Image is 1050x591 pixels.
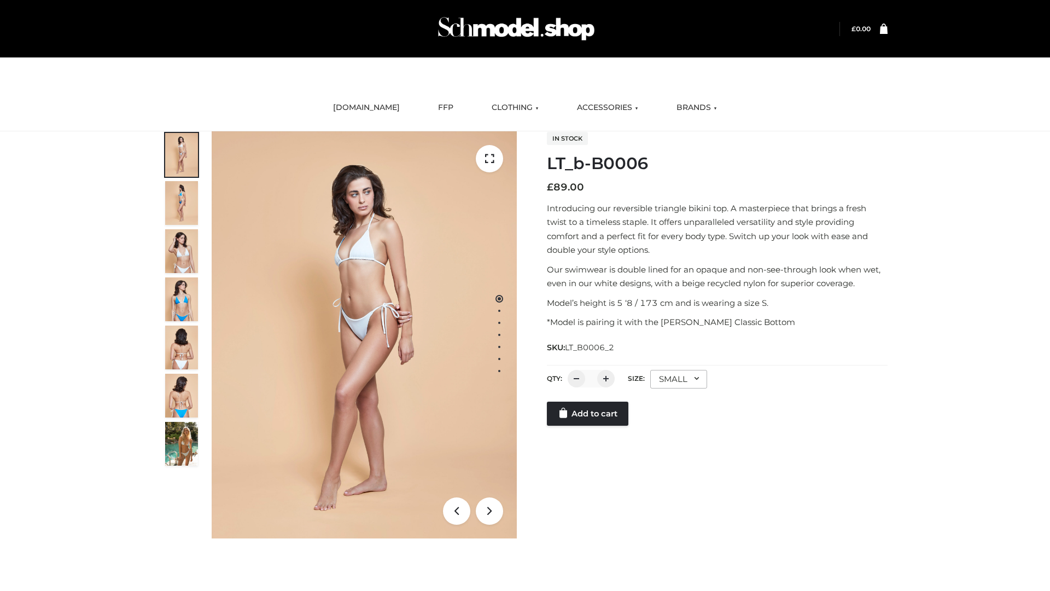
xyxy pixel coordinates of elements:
[547,154,888,173] h1: LT_b-B0006
[547,374,562,383] label: QTY:
[483,96,547,120] a: CLOTHING
[565,343,614,352] span: LT_B0006_2
[547,201,888,257] p: Introducing our reversible triangle bikini top. A masterpiece that brings a fresh twist to a time...
[547,315,888,329] p: *Model is pairing it with the [PERSON_NAME] Classic Bottom
[547,132,588,145] span: In stock
[547,263,888,291] p: Our swimwear is double lined for an opaque and non-see-through look when wet, even in our white d...
[851,25,856,33] span: £
[165,181,198,225] img: ArielClassicBikiniTop_CloudNine_AzureSky_OW114ECO_2-scaled.jpg
[165,422,198,466] img: Arieltop_CloudNine_AzureSky2.jpg
[547,402,628,426] a: Add to cart
[547,181,584,193] bdi: 89.00
[547,341,615,354] span: SKU:
[212,131,517,538] img: LT_b-B0006
[569,96,646,120] a: ACCESSORIES
[547,181,553,193] span: £
[668,96,725,120] a: BRANDS
[165,229,198,273] img: ArielClassicBikiniTop_CloudNine_AzureSky_OW114ECO_3-scaled.jpg
[165,374,198,418] img: ArielClassicBikiniTop_CloudNine_AzureSky_OW114ECO_8-scaled.jpg
[547,296,888,310] p: Model’s height is 5 ‘8 / 173 cm and is wearing a size S.
[430,96,462,120] a: FFP
[434,7,598,50] img: Schmodel Admin 964
[851,25,871,33] a: £0.00
[165,133,198,177] img: ArielClassicBikiniTop_CloudNine_AzureSky_OW114ECO_1-scaled.jpg
[165,326,198,369] img: ArielClassicBikiniTop_CloudNine_AzureSky_OW114ECO_7-scaled.jpg
[851,25,871,33] bdi: 0.00
[628,374,645,383] label: Size:
[325,96,408,120] a: [DOMAIN_NAME]
[650,370,707,389] div: SMALL
[165,277,198,321] img: ArielClassicBikiniTop_CloudNine_AzureSky_OW114ECO_4-scaled.jpg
